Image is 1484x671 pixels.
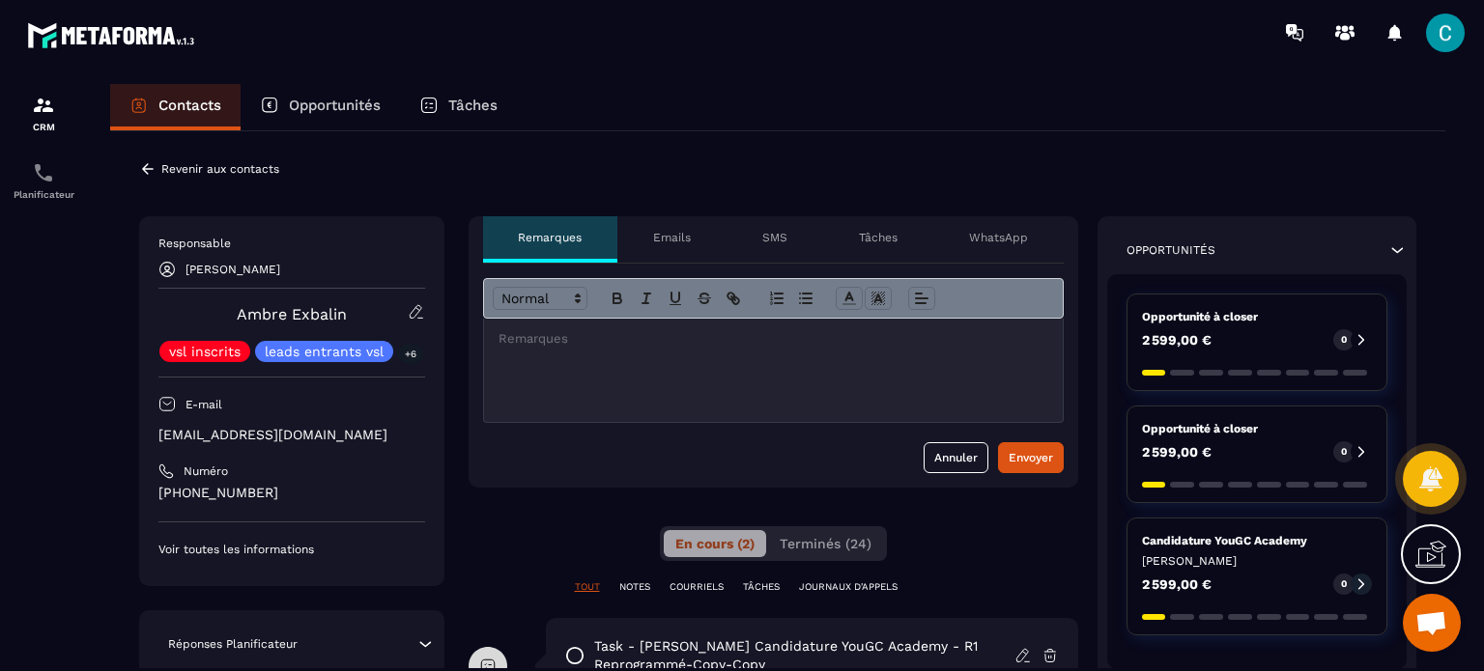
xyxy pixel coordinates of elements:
[653,230,691,245] p: Emails
[998,442,1064,473] button: Envoyer
[265,345,384,358] p: leads entrants vsl
[184,463,228,479] p: Numéro
[1009,448,1053,467] div: Envoyer
[575,580,600,594] p: TOUT
[924,442,988,473] button: Annuler
[780,536,871,551] span: Terminés (24)
[5,189,82,200] p: Planificateur
[762,230,787,245] p: SMS
[1142,553,1373,569] p: [PERSON_NAME]
[1142,421,1373,436] p: Opportunité à closer
[1142,533,1373,548] p: Candidature YouGC Academy
[1127,242,1215,258] p: Opportunités
[664,530,766,557] button: En cours (2)
[241,84,400,130] a: Opportunités
[518,230,582,245] p: Remarques
[289,97,381,114] p: Opportunités
[859,230,898,245] p: Tâches
[743,580,780,594] p: TÂCHES
[768,530,883,557] button: Terminés (24)
[161,162,279,176] p: Revenir aux contacts
[5,122,82,132] p: CRM
[675,536,755,551] span: En cours (2)
[670,580,724,594] p: COURRIELS
[969,230,1028,245] p: WhatsApp
[619,580,650,594] p: NOTES
[158,542,425,557] p: Voir toutes les informations
[32,94,55,117] img: formation
[158,484,425,502] p: [PHONE_NUMBER]
[398,344,423,364] p: +6
[158,236,425,251] p: Responsable
[169,345,241,358] p: vsl inscrits
[1142,445,1212,459] p: 2 599,00 €
[185,397,222,412] p: E-mail
[27,17,201,53] img: logo
[1142,577,1212,591] p: 2 599,00 €
[5,79,82,147] a: formationformationCRM
[32,161,55,184] img: scheduler
[5,147,82,214] a: schedulerschedulerPlanificateur
[168,636,298,652] p: Réponses Planificateur
[1341,445,1347,459] p: 0
[185,263,280,276] p: [PERSON_NAME]
[1142,333,1212,347] p: 2 599,00 €
[799,580,898,594] p: JOURNAUX D'APPELS
[1403,594,1461,652] div: Ouvrir le chat
[158,97,221,114] p: Contacts
[1341,577,1347,591] p: 0
[400,84,517,130] a: Tâches
[158,426,425,444] p: [EMAIL_ADDRESS][DOMAIN_NAME]
[237,305,347,323] a: Ambre Exbalin
[1142,309,1373,324] p: Opportunité à closer
[1341,333,1347,347] p: 0
[110,84,241,130] a: Contacts
[448,97,498,114] p: Tâches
